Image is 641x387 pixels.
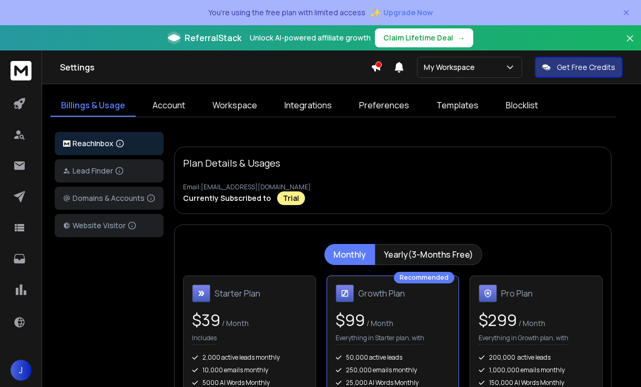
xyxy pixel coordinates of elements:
[424,62,479,73] p: My Workspace
[335,353,451,362] div: 50,000 active leads
[479,309,517,331] span: $ 299
[11,360,32,381] button: J
[208,7,365,18] p: You're using the free plan with limited access
[479,284,497,302] img: Pro Plan icon
[142,95,196,117] a: Account
[479,353,594,362] div: 200,000 active leads
[50,95,136,117] a: Billings & Usage
[277,191,305,205] div: Trial
[335,379,451,387] div: 25,000 AI Words Monthly
[55,187,164,210] button: Domains & Accounts
[335,366,451,374] div: 250,000 emails monthly
[192,366,307,374] div: 10,000 emails monthly
[185,32,241,44] span: ReferralStack
[63,140,70,147] img: logo
[192,379,307,387] div: 5000 AI Words Monthly
[557,62,615,73] p: Get Free Credits
[517,318,545,328] span: / Month
[479,366,594,374] div: 1,000,000 emails monthly
[375,244,482,265] button: Yearly(3-Months Free)
[335,309,365,331] span: $ 99
[192,353,307,362] div: 2,000 active leads monthly
[192,334,217,345] p: Includes
[370,2,433,23] button: ✨Upgrade Now
[183,183,603,191] p: Email: [EMAIL_ADDRESS][DOMAIN_NAME]
[60,61,371,74] h1: Settings
[335,284,354,302] img: Growth Plan icon
[183,156,280,170] p: Plan Details & Usages
[501,287,533,300] h1: Pro Plan
[55,132,164,155] button: ReachInbox
[365,318,393,328] span: / Month
[192,284,210,302] img: Starter Plan icon
[495,95,548,117] a: Blocklist
[479,379,594,387] div: 150,000 AI Words Monthly
[183,193,271,203] p: Currently Subscribed to
[335,334,424,345] p: Everything in Starter plan, with
[426,95,489,117] a: Templates
[383,7,433,18] span: Upgrade Now
[370,5,381,20] span: ✨
[535,57,623,78] button: Get Free Credits
[324,244,375,265] button: Monthly
[394,272,454,283] div: Recommended
[192,309,220,331] span: $ 39
[479,334,568,345] p: Everything in Growth plan, with
[215,287,260,300] h1: Starter Plan
[55,214,164,237] button: Website Visitor
[375,28,473,47] button: Claim Lifetime Deal→
[349,95,420,117] a: Preferences
[250,33,371,43] p: Unlock AI-powered affiliate growth
[457,33,465,43] span: →
[358,287,405,300] h1: Growth Plan
[55,159,164,182] button: Lead Finder
[623,32,637,57] button: Close banner
[220,318,249,328] span: / Month
[202,95,268,117] a: Workspace
[274,95,342,117] a: Integrations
